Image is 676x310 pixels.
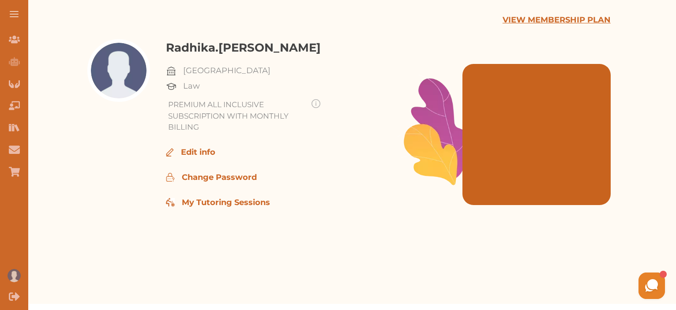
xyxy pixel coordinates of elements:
p: Law [183,80,200,92]
div: Go to My Tutoring Sessions [166,197,409,209]
iframe: SimpleStudying explained [454,73,602,214]
img: User profile [8,269,21,282]
div: Change Password [166,172,409,183]
iframe: HelpCrunch [464,270,667,301]
img: My tutoring sessions icon [166,198,175,207]
p: Edit info [181,146,215,158]
div: Edit info [166,146,409,158]
p: Change Password [182,172,257,183]
h3: Radhika.[PERSON_NAME] [166,39,409,56]
img: Uni [166,66,177,76]
img: Leafs [397,75,468,187]
img: Edit icon [166,173,175,182]
img: Profile [91,43,146,98]
img: info-img [312,99,320,108]
p: [GEOGRAPHIC_DATA] [183,65,270,77]
img: Pen [166,148,174,157]
p: VIEW MEMBERSHIP PLAN [503,14,611,26]
p: PREMIUM ALL INCLUSIVE SUBSCRIPTION WITH MONTHLY BILLING [168,99,305,133]
img: Uni-cap [166,81,177,92]
p: My Tutoring Sessions [182,197,270,209]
